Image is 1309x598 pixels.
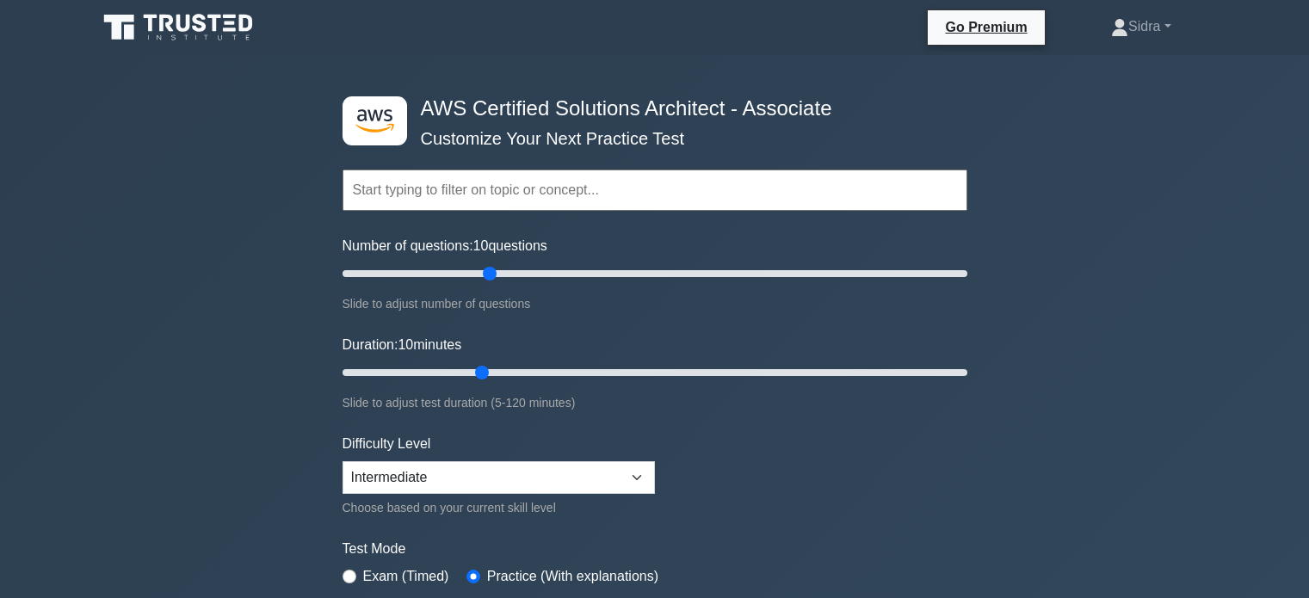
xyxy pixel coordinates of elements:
label: Difficulty Level [343,434,431,454]
label: Practice (With explanations) [487,566,658,587]
label: Exam (Timed) [363,566,449,587]
div: Slide to adjust number of questions [343,293,967,314]
label: Test Mode [343,539,967,559]
input: Start typing to filter on topic or concept... [343,170,967,211]
label: Duration: minutes [343,335,462,355]
div: Slide to adjust test duration (5-120 minutes) [343,392,967,413]
a: Sidra [1070,9,1212,44]
h4: AWS Certified Solutions Architect - Associate [414,96,883,121]
span: 10 [398,337,413,352]
div: Choose based on your current skill level [343,497,655,518]
label: Number of questions: questions [343,236,547,256]
span: 10 [473,238,489,253]
a: Go Premium [935,16,1037,38]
